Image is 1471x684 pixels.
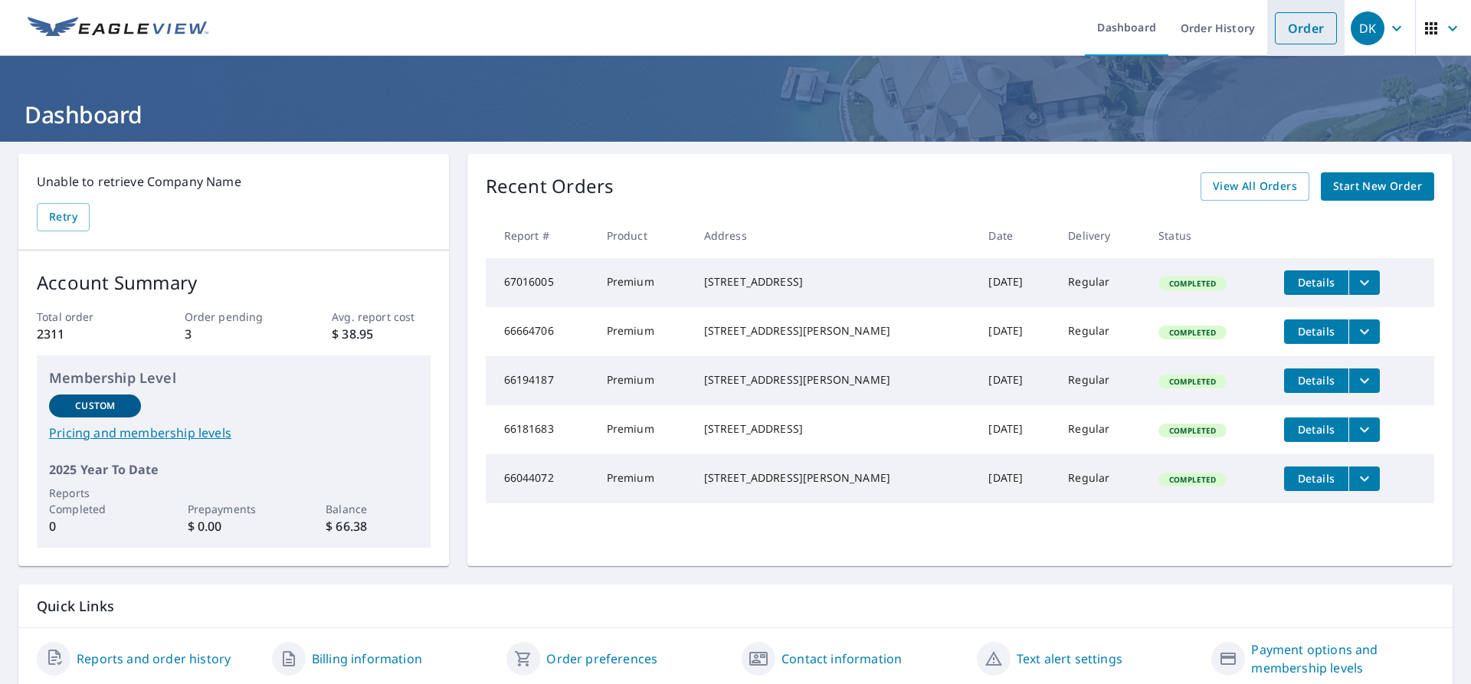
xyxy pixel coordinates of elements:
p: $ 0.00 [188,517,280,535]
a: Billing information [312,650,422,668]
button: detailsBtn-66181683 [1284,417,1348,442]
th: Status [1146,213,1272,258]
a: Reports and order history [77,650,231,668]
span: Details [1293,275,1339,290]
a: View All Orders [1201,172,1309,201]
div: [STREET_ADDRESS] [704,274,965,290]
p: Avg. report cost [332,309,430,325]
a: Order preferences [546,650,657,668]
p: Unable to retrieve Company Name [37,172,431,191]
button: detailsBtn-66664706 [1284,319,1348,344]
p: 0 [49,517,141,535]
td: Premium [595,258,692,307]
a: Pricing and membership levels [49,424,418,442]
button: filesDropdownBtn-66181683 [1348,417,1380,442]
button: filesDropdownBtn-66194187 [1348,368,1380,393]
td: 66194187 [486,356,595,405]
p: Total order [37,309,135,325]
span: Details [1293,324,1339,339]
td: [DATE] [976,454,1056,503]
p: Balance [326,501,418,517]
th: Report # [486,213,595,258]
span: Details [1293,422,1339,437]
td: Premium [595,307,692,356]
div: [STREET_ADDRESS][PERSON_NAME] [704,470,965,486]
div: [STREET_ADDRESS] [704,421,965,437]
button: detailsBtn-66194187 [1284,368,1348,393]
p: $ 38.95 [332,325,430,343]
div: DK [1351,11,1384,45]
span: Details [1293,373,1339,388]
p: Recent Orders [486,172,614,201]
a: Contact information [781,650,902,668]
td: Premium [595,405,692,454]
p: $ 66.38 [326,517,418,535]
p: Membership Level [49,368,418,388]
div: [STREET_ADDRESS][PERSON_NAME] [704,323,965,339]
p: 2025 Year To Date [49,460,418,479]
span: View All Orders [1213,177,1297,196]
td: Premium [595,454,692,503]
td: Regular [1056,356,1146,405]
p: 2311 [37,325,135,343]
p: Order pending [185,309,283,325]
p: Account Summary [37,269,431,296]
a: Text alert settings [1017,650,1122,668]
h1: Dashboard [18,99,1453,130]
td: [DATE] [976,258,1056,307]
td: 66044072 [486,454,595,503]
span: Completed [1160,474,1225,485]
td: 67016005 [486,258,595,307]
p: Custom [75,399,115,413]
p: Quick Links [37,597,1434,616]
span: Details [1293,471,1339,486]
td: Regular [1056,307,1146,356]
th: Date [976,213,1056,258]
td: Premium [595,356,692,405]
button: detailsBtn-66044072 [1284,466,1348,491]
td: Regular [1056,405,1146,454]
td: Regular [1056,454,1146,503]
p: 3 [185,325,283,343]
td: 66664706 [486,307,595,356]
button: filesDropdownBtn-66044072 [1348,466,1380,491]
th: Product [595,213,692,258]
a: Order [1275,12,1337,44]
span: Completed [1160,425,1225,436]
span: Completed [1160,327,1225,338]
td: [DATE] [976,307,1056,356]
div: [STREET_ADDRESS][PERSON_NAME] [704,372,965,388]
span: Retry [49,208,77,227]
th: Delivery [1056,213,1146,258]
button: filesDropdownBtn-67016005 [1348,270,1380,295]
button: Retry [37,203,90,231]
a: Start New Order [1321,172,1434,201]
span: Completed [1160,278,1225,289]
p: Reports Completed [49,485,141,517]
button: detailsBtn-67016005 [1284,270,1348,295]
img: EV Logo [28,17,208,40]
span: Completed [1160,376,1225,387]
td: Regular [1056,258,1146,307]
span: Start New Order [1333,177,1422,196]
td: [DATE] [976,356,1056,405]
td: [DATE] [976,405,1056,454]
th: Address [692,213,977,258]
p: Prepayments [188,501,280,517]
button: filesDropdownBtn-66664706 [1348,319,1380,344]
a: Payment options and membership levels [1251,640,1434,677]
td: 66181683 [486,405,595,454]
